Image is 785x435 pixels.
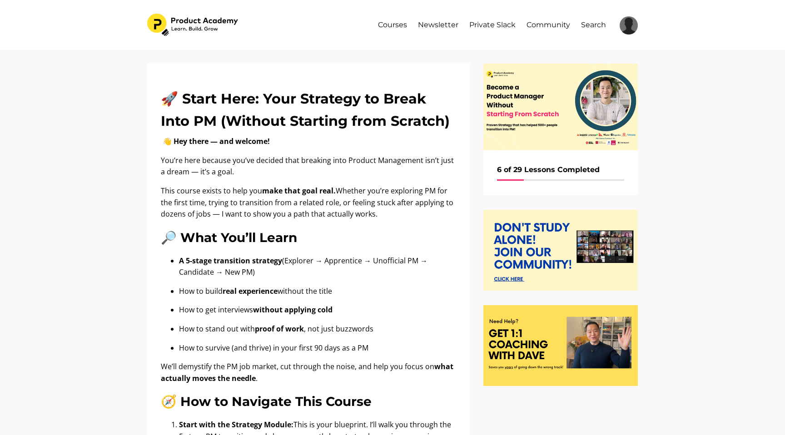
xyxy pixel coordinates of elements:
b: Start with the Strategy Module [179,420,291,430]
img: 8210736-7a3-1cc-e2c4-b7f3be74a07d_join_our_community.png [483,210,638,291]
strong: 👋 Hey there — and welcome! [163,136,270,146]
b: without applying cold [253,305,333,315]
p: We’ll demystify the PM job market, cut through the noise, and help you focus on . [161,361,456,384]
img: e0f88cb-6328-500f-47b1-064bea4662c_11.png [483,64,638,150]
b: real experience [223,286,278,296]
a: Community [527,14,570,36]
a: Courses [378,14,407,36]
strong: make that goal real. [262,186,336,196]
p: You’re here because you’ve decided that breaking into Product Management isn’t just a dream — it’... [161,155,456,178]
a: Search [581,14,606,36]
strong: 🚀 Start Here: Your Strategy to Break Into PM (Without Starting from Scratch) [161,90,450,129]
p: (Explorer → Apprentice → Unofficial PM → Candidate → New PM) [179,255,456,278]
b: proof of work [255,324,304,334]
b: : [291,420,293,430]
b: 🔎 What You’ll Learn [161,230,297,245]
b: 🧭 How to Navigate This Course [161,394,372,409]
b: what actually moves the needle [161,361,453,383]
h6: 6 of 29 Lessons Completed [497,164,624,176]
a: Private Slack [469,14,516,36]
p: This course exists to help you Whether you’re exploring PM for the first time, trying to transiti... [161,185,456,220]
b: A 5-stage transition strategy [179,256,282,266]
img: 2e0ab5f-7246-715-d5e-c53e00c1df03_582dc3fb-c1b0-4259-95ab-5487f20d86c3.png [147,14,239,36]
img: 9876de007ac11d6ec366015d0f002326 [620,16,638,35]
p: How to stand out with , not just buzzwords [179,323,456,335]
a: Newsletter [418,14,458,36]
p: How to survive (and thrive) in your first 90 days as a PM [179,342,456,354]
img: e0efba-ff15-00ed-310-8a514e30df44_Need_coaching_.png [483,305,638,386]
p: How to get interviews [179,304,456,316]
p: How to build without the title [179,286,456,297]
